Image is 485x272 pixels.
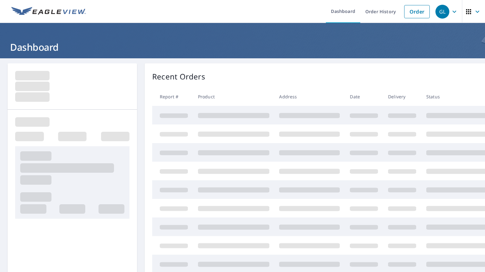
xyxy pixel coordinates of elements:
[193,87,274,106] th: Product
[435,5,449,19] div: GL
[11,7,86,16] img: EV Logo
[8,41,477,54] h1: Dashboard
[152,71,205,82] p: Recent Orders
[274,87,345,106] th: Address
[345,87,383,106] th: Date
[383,87,421,106] th: Delivery
[404,5,430,18] a: Order
[152,87,193,106] th: Report #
